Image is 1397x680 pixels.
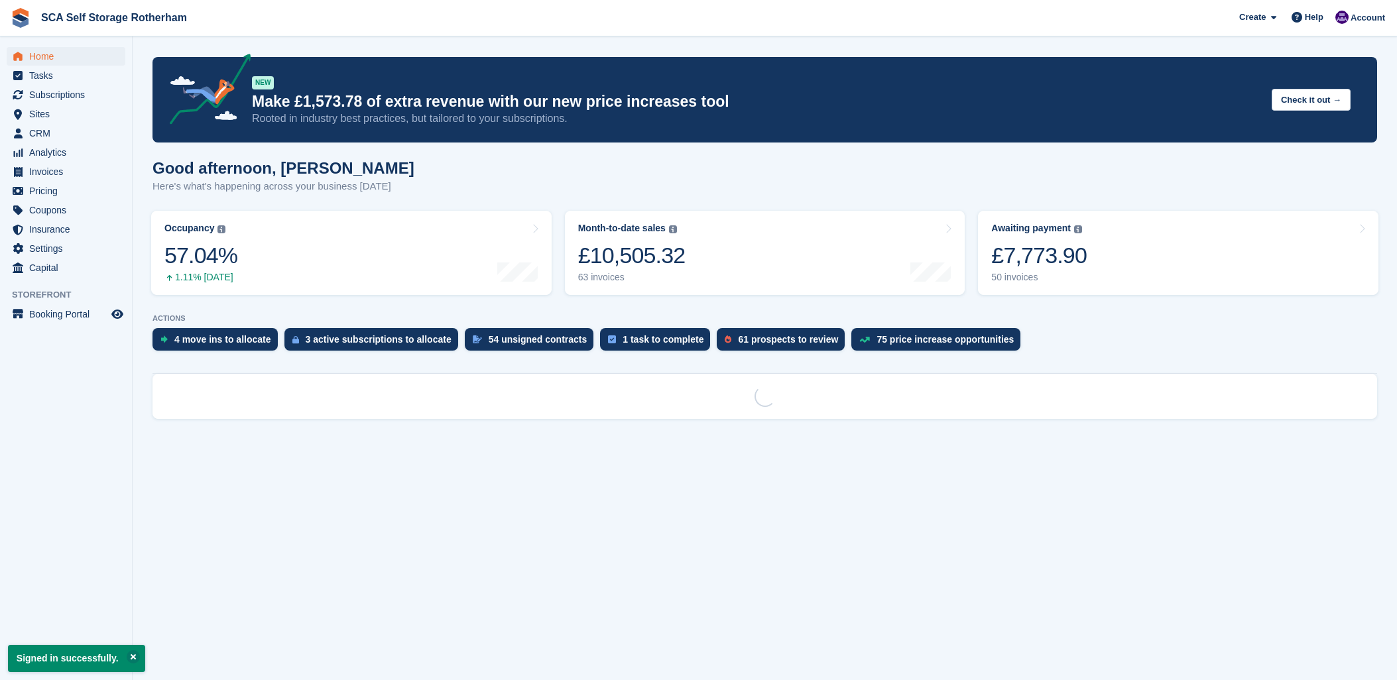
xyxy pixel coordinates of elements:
span: Subscriptions [29,85,109,104]
span: Invoices [29,162,109,181]
img: prospect-51fa495bee0391a8d652442698ab0144808aea92771e9ea1ae160a38d050c398.svg [725,335,731,343]
div: 1 task to complete [623,334,703,345]
span: Create [1239,11,1266,24]
div: 4 move ins to allocate [174,334,271,345]
span: Settings [29,239,109,258]
a: 75 price increase opportunities [851,328,1027,357]
span: Booking Portal [29,305,109,323]
a: menu [7,220,125,239]
a: 61 prospects to review [717,328,851,357]
span: Sites [29,105,109,123]
a: menu [7,47,125,66]
img: task-75834270c22a3079a89374b754ae025e5fb1db73e45f91037f5363f120a921f8.svg [608,335,616,343]
div: 61 prospects to review [738,334,838,345]
a: menu [7,182,125,200]
a: Awaiting payment £7,773.90 50 invoices [978,211,1378,295]
img: price-adjustments-announcement-icon-8257ccfd72463d97f412b2fc003d46551f7dbcb40ab6d574587a9cd5c0d94... [158,54,251,129]
span: Pricing [29,182,109,200]
a: menu [7,124,125,142]
a: menu [7,239,125,258]
img: icon-info-grey-7440780725fd019a000dd9b08b2336e03edf1995a4989e88bcd33f0948082b44.svg [217,225,225,233]
span: Insurance [29,220,109,239]
a: SCA Self Storage Rotherham [36,7,192,28]
span: Storefront [12,288,132,302]
div: 63 invoices [578,272,686,283]
p: Signed in successfully. [8,645,145,672]
span: CRM [29,124,109,142]
img: move_ins_to_allocate_icon-fdf77a2bb77ea45bf5b3d319d69a93e2d87916cf1d5bf7949dd705db3b84f3ca.svg [160,335,168,343]
a: menu [7,143,125,162]
span: Coupons [29,201,109,219]
span: Tasks [29,66,109,85]
a: menu [7,105,125,123]
div: Month-to-date sales [578,223,666,234]
div: 50 invoices [991,272,1087,283]
div: Occupancy [164,223,214,234]
img: contract_signature_icon-13c848040528278c33f63329250d36e43548de30e8caae1d1a13099fd9432cc5.svg [473,335,482,343]
a: menu [7,162,125,181]
a: menu [7,305,125,323]
div: NEW [252,76,274,89]
img: active_subscription_to_allocate_icon-d502201f5373d7db506a760aba3b589e785aa758c864c3986d89f69b8ff3... [292,335,299,344]
img: stora-icon-8386f47178a22dfd0bd8f6a31ec36ba5ce8667c1dd55bd0f319d3a0aa187defe.svg [11,8,30,28]
h1: Good afternoon, [PERSON_NAME] [152,159,414,177]
a: 3 active subscriptions to allocate [284,328,465,357]
div: 54 unsigned contracts [489,334,587,345]
button: Check it out → [1272,89,1351,111]
a: menu [7,258,125,277]
div: £7,773.90 [991,242,1087,269]
div: 1.11% [DATE] [164,272,237,283]
span: Capital [29,258,109,277]
a: menu [7,66,125,85]
a: Preview store [109,306,125,322]
div: Awaiting payment [991,223,1071,234]
a: Occupancy 57.04% 1.11% [DATE] [151,211,552,295]
span: Account [1351,11,1385,25]
p: Make £1,573.78 of extra revenue with our new price increases tool [252,92,1261,111]
div: 75 price increase opportunities [877,334,1014,345]
img: icon-info-grey-7440780725fd019a000dd9b08b2336e03edf1995a4989e88bcd33f0948082b44.svg [1074,225,1082,233]
a: 1 task to complete [600,328,717,357]
div: 57.04% [164,242,237,269]
a: 4 move ins to allocate [152,328,284,357]
img: Kelly Neesham [1335,11,1349,24]
a: menu [7,85,125,104]
div: 3 active subscriptions to allocate [306,334,452,345]
img: icon-info-grey-7440780725fd019a000dd9b08b2336e03edf1995a4989e88bcd33f0948082b44.svg [669,225,677,233]
div: £10,505.32 [578,242,686,269]
span: Help [1305,11,1323,24]
span: Analytics [29,143,109,162]
p: ACTIONS [152,314,1377,323]
a: 54 unsigned contracts [465,328,601,357]
a: Month-to-date sales £10,505.32 63 invoices [565,211,965,295]
img: price_increase_opportunities-93ffe204e8149a01c8c9dc8f82e8f89637d9d84a8eef4429ea346261dce0b2c0.svg [859,337,870,343]
p: Here's what's happening across your business [DATE] [152,179,414,194]
p: Rooted in industry best practices, but tailored to your subscriptions. [252,111,1261,126]
a: menu [7,201,125,219]
span: Home [29,47,109,66]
